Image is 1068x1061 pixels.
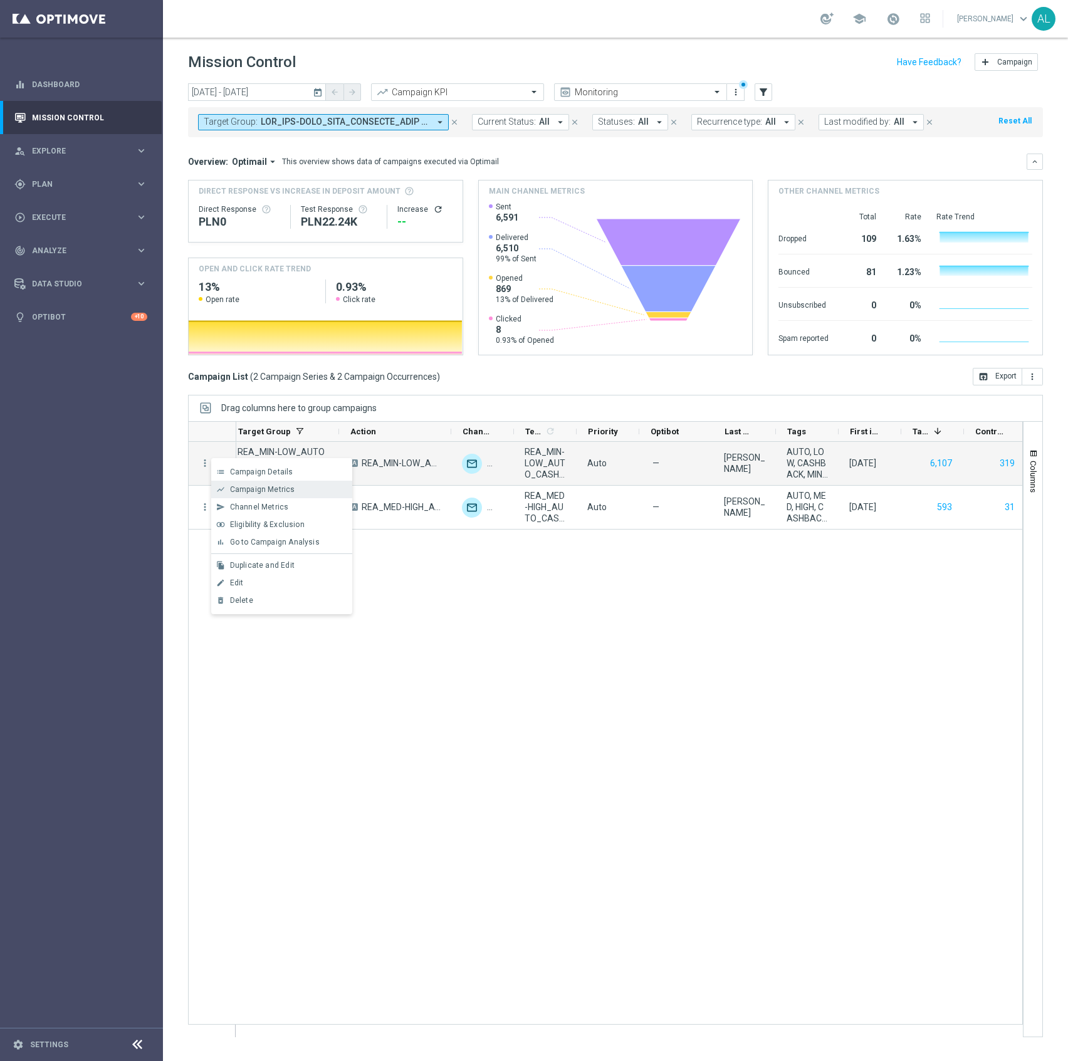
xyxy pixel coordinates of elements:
[1027,154,1043,170] button: keyboard_arrow_down
[14,279,148,289] div: Data Studio keyboard_arrow_right
[228,156,282,167] button: Optimail arrow_drop_down
[739,80,748,89] div: There are unsaved changes
[787,446,828,480] span: AUTO, LOW, CASHBACK, MIN, REA, WEEKLY, SEMI
[14,68,147,101] div: Dashboard
[496,314,554,324] span: Clicked
[330,88,339,97] i: arrow_back
[14,245,135,256] div: Analyze
[131,313,147,321] div: +10
[891,227,921,248] div: 1.63%
[936,499,953,515] button: 593
[913,427,929,436] span: Targeted Customers
[230,578,244,587] span: Edit
[135,178,147,190] i: keyboard_arrow_right
[14,179,26,190] i: gps_fixed
[787,427,806,436] span: Tags
[496,283,553,295] span: 869
[221,403,377,413] span: Drag columns here to group campaigns
[496,324,554,335] span: 8
[199,457,211,469] i: more_vert
[267,156,278,167] i: arrow_drop_down
[14,212,135,223] div: Execute
[956,9,1032,28] a: [PERSON_NAME]keyboard_arrow_down
[463,427,493,436] span: Channel
[638,117,649,127] span: All
[462,498,482,518] img: Optimail
[525,427,543,436] span: Templates
[336,280,453,295] h2: 0.93%
[230,468,293,476] span: Campaign Details
[14,146,148,156] button: person_search Explore keyboard_arrow_right
[216,503,225,511] i: send
[496,335,554,345] span: 0.93% of Opened
[14,246,148,256] button: track_changes Analyze keyboard_arrow_right
[261,117,429,127] span: REA_ALL_TARGET_WAGER_CC EL MS 100% do 300 PLN_061025
[216,468,225,476] i: list
[462,454,482,474] img: Optimail
[32,101,147,134] a: Mission Control
[668,115,679,129] button: close
[135,244,147,256] i: keyboard_arrow_right
[844,327,876,347] div: 0
[301,204,377,214] div: Test Response
[496,212,518,223] span: 6,591
[433,204,443,214] i: refresh
[936,212,1032,222] div: Rate Trend
[238,427,291,436] span: Target Group
[371,83,544,101] ng-select: Campaign KPI
[998,456,1016,471] button: 319
[787,490,828,524] span: AUTO, MED, HIGH, CASHBACK, REA, WEEKLY, SEMI
[924,115,935,129] button: close
[216,485,225,494] i: show_chart
[669,118,678,127] i: close
[569,115,580,129] button: close
[489,186,585,197] h4: Main channel metrics
[230,485,295,494] span: Campaign Metrics
[230,596,253,605] span: Delete
[487,498,507,518] img: Private message
[343,83,361,101] button: arrow_forward
[189,486,236,530] div: Press SPACE to select this row.
[211,592,352,609] button: delete_forever Delete
[891,294,921,314] div: 0%
[397,214,452,229] div: --
[975,53,1038,71] button: add Campaign
[844,261,876,281] div: 81
[849,457,876,469] div: 07 Oct 2025, Tuesday
[14,113,148,123] button: Mission Control
[216,520,225,529] i: join_inner
[909,117,921,128] i: arrow_drop_down
[211,481,352,498] button: show_chart Campaign Metrics
[587,458,607,468] span: Auto
[199,214,280,229] div: PLN0
[32,280,135,288] span: Data Studio
[350,459,358,467] span: A
[1003,499,1016,515] button: 31
[697,117,762,127] span: Recurrence type:
[849,501,876,513] div: 07 Oct 2025, Tuesday
[188,156,228,167] h3: Overview:
[555,117,566,128] i: arrow_drop_down
[199,186,401,197] span: Direct Response VS Increase In Deposit Amount
[795,115,807,129] button: close
[216,596,225,605] i: delete_forever
[230,503,289,511] span: Channel Metrics
[199,204,280,214] div: Direct Response
[588,427,618,436] span: Priority
[211,533,352,551] button: bar_chart Go to Campaign Analysis
[437,371,440,382] span: )
[313,86,324,98] i: today
[14,80,148,90] div: equalizer Dashboard
[844,227,876,248] div: 109
[894,117,904,127] span: All
[14,312,148,322] div: lightbulb Optibot +10
[1027,372,1037,382] i: more_vert
[211,516,352,533] button: join_inner Eligibility & Exclusion
[216,578,225,587] i: edit
[545,426,555,436] i: refresh
[487,454,507,474] div: Private message
[230,520,305,529] span: Eligibility & Exclusion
